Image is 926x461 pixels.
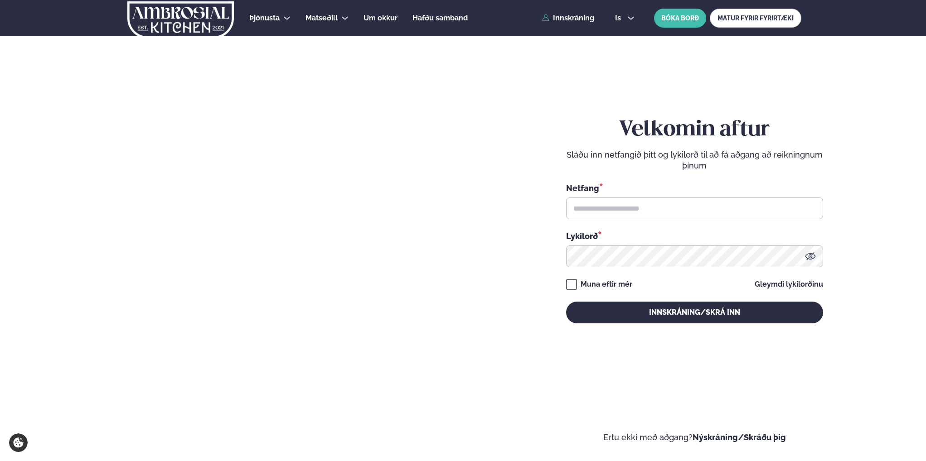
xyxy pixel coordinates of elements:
[249,14,280,22] span: Þjónusta
[566,230,823,242] div: Lykilorð
[27,385,215,407] p: Ef eitthvað sameinar fólk, þá er [PERSON_NAME] matarferðalag.
[364,13,398,24] a: Um okkur
[490,432,899,443] p: Ertu ekki með aðgang?
[412,13,468,24] a: Hafðu samband
[305,13,338,24] a: Matseðill
[542,14,594,22] a: Innskráning
[566,149,823,171] p: Sláðu inn netfangið þitt og lykilorð til að fá aðgang að reikningnum þínum
[755,281,823,288] a: Gleymdi lykilorðinu
[364,14,398,22] span: Um okkur
[9,433,28,452] a: Cookie settings
[710,9,801,28] a: MATUR FYRIR FYRIRTÆKI
[249,13,280,24] a: Þjónusta
[693,432,786,442] a: Nýskráning/Skráðu þig
[654,9,706,28] button: BÓKA BORÐ
[566,182,823,194] div: Netfang
[615,14,624,22] span: is
[412,14,468,22] span: Hafðu samband
[305,14,338,22] span: Matseðill
[566,117,823,143] h2: Velkomin aftur
[126,1,235,38] img: logo
[608,14,642,22] button: is
[566,302,823,323] button: Innskráning/Skrá inn
[27,298,215,374] h2: Velkomin á Ambrosial kitchen!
